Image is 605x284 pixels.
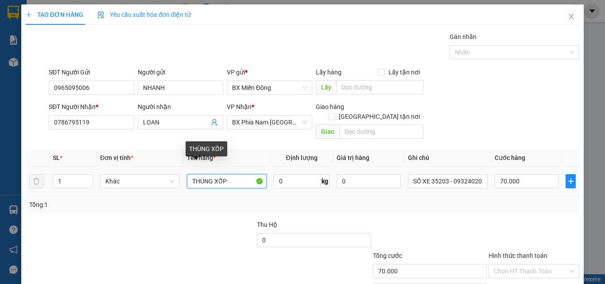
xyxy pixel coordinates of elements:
[316,69,341,76] span: Lấy hàng
[232,116,307,129] span: BX Phía Nam Nha Trang
[566,178,575,185] span: plus
[339,124,423,139] input: Dọc đường
[286,154,317,161] span: Định lượng
[566,174,576,188] button: plus
[4,4,128,21] li: Cúc Tùng
[316,80,336,94] span: Lấy
[335,112,423,121] span: [GEOGRAPHIC_DATA] tận nơi
[186,141,227,156] div: THÙNG XỐP
[408,174,488,188] input: Ghi Chú
[4,49,47,66] b: 339 Đinh Bộ Lĩnh, P26
[257,221,277,228] span: Thu Hộ
[29,174,43,188] button: delete
[227,103,252,110] span: VP Nhận
[559,4,584,29] button: Close
[138,67,223,77] div: Người gửi
[105,175,175,188] span: Khác
[232,81,307,94] span: BX Miền Đông
[337,154,369,161] span: Giá trị hàng
[49,67,134,77] div: SĐT Người Gửi
[385,67,423,77] span: Lấy tận nơi
[61,38,118,67] li: VP BX Phía Nam [GEOGRAPHIC_DATA]
[337,174,400,188] input: 0
[568,13,575,20] span: close
[4,49,11,55] span: environment
[321,174,330,188] span: kg
[53,154,60,161] span: SL
[29,200,234,210] div: Tổng: 1
[336,80,423,94] input: Dọc đường
[404,149,491,167] th: Ghi chú
[373,252,402,259] span: Tổng cước
[97,11,191,18] span: Yêu cầu xuất hóa đơn điện tử
[211,119,218,126] span: user-add
[138,102,223,112] div: Người nhận
[489,252,547,259] label: Hình thức thanh toán
[26,11,83,18] span: TẠO ĐƠN HÀNG
[97,12,105,19] img: icon
[26,12,32,18] span: plus
[495,154,525,161] span: Cước hàng
[450,33,477,40] label: Gán nhãn
[4,38,61,47] li: VP BX Miền Đông
[316,124,339,139] span: Giao
[316,103,344,110] span: Giao hàng
[227,67,312,77] div: VP gửi
[49,102,134,112] div: SĐT Người Nhận
[187,174,267,188] input: VD: Bàn, Ghế
[100,154,133,161] span: Đơn vị tính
